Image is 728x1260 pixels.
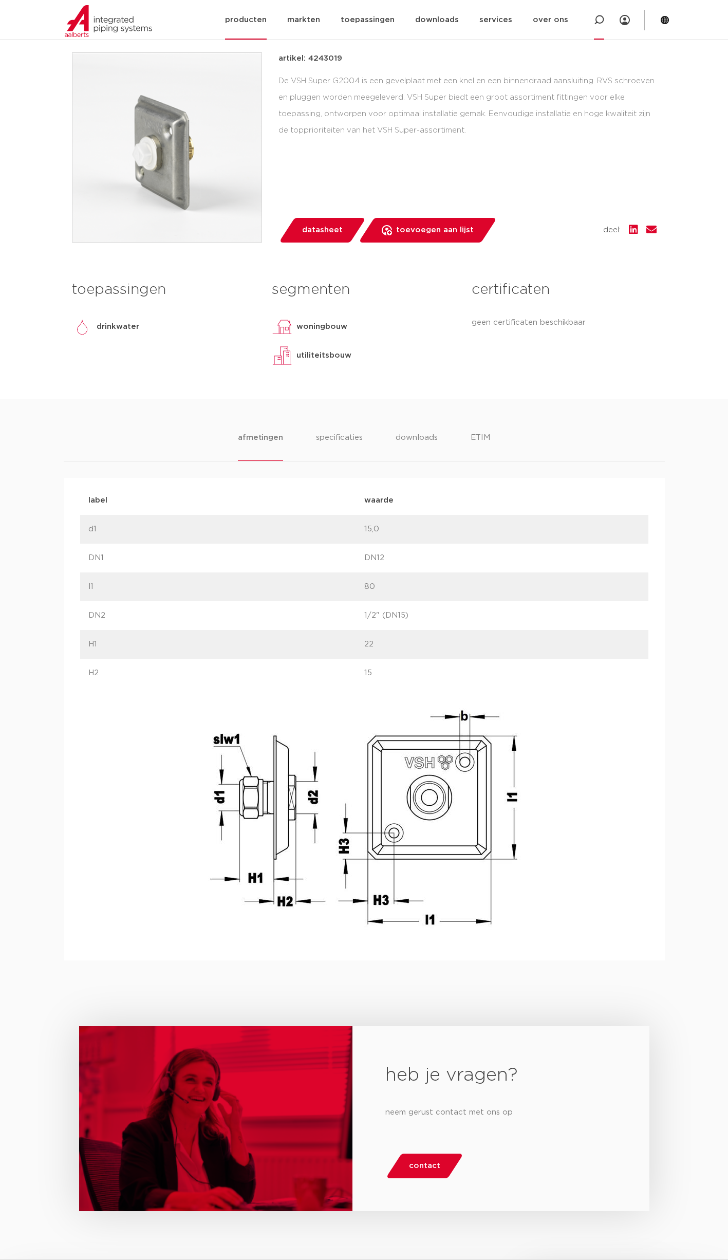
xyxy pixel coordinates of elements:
[296,321,347,333] p: woningbouw
[364,667,640,679] p: 15
[88,523,364,535] p: d1
[88,552,364,564] p: DN1
[88,581,364,593] p: l1
[364,523,640,535] p: 15,0
[296,349,351,362] p: utiliteitsbouw
[278,52,342,65] p: artikel: 4243019
[386,1154,464,1178] a: contact
[472,317,656,329] p: geen certificaten beschikbaar
[620,9,630,31] div: my IPS
[385,1104,616,1121] p: neem gerust contact met ons op
[272,317,292,337] img: woningbouw
[278,218,366,243] a: datasheet
[409,1158,440,1174] span: contact
[471,432,490,461] li: ETIM
[472,280,656,300] h3: certificaten
[278,73,657,138] div: De VSH Super G2004 is een gevelplaat met een knel en een binnendraad aansluiting. RVS schroeven e...
[200,704,529,936] img: drawing for product
[72,53,262,242] img: Product Image for VSH Super gevelplaat knel FF 15xG1/2"
[364,638,640,651] p: 22
[88,638,364,651] p: H1
[396,432,438,461] li: downloads
[385,1063,616,1088] h2: heb je vragen?
[88,609,364,622] p: DN2
[396,222,474,238] span: toevoegen aan lijst
[272,345,292,366] img: utiliteitsbouw
[603,224,621,236] span: deel:
[364,494,640,507] p: waarde
[272,280,456,300] h3: segmenten
[88,667,364,679] p: H2
[72,280,256,300] h3: toepassingen
[364,609,640,622] p: 1/2" (DN15)
[302,222,343,238] span: datasheet
[72,317,92,337] img: drinkwater
[88,494,364,507] p: label
[316,432,363,461] li: specificaties
[364,552,640,564] p: DN12
[97,321,139,333] p: drinkwater
[364,581,640,593] p: 80
[238,432,283,461] li: afmetingen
